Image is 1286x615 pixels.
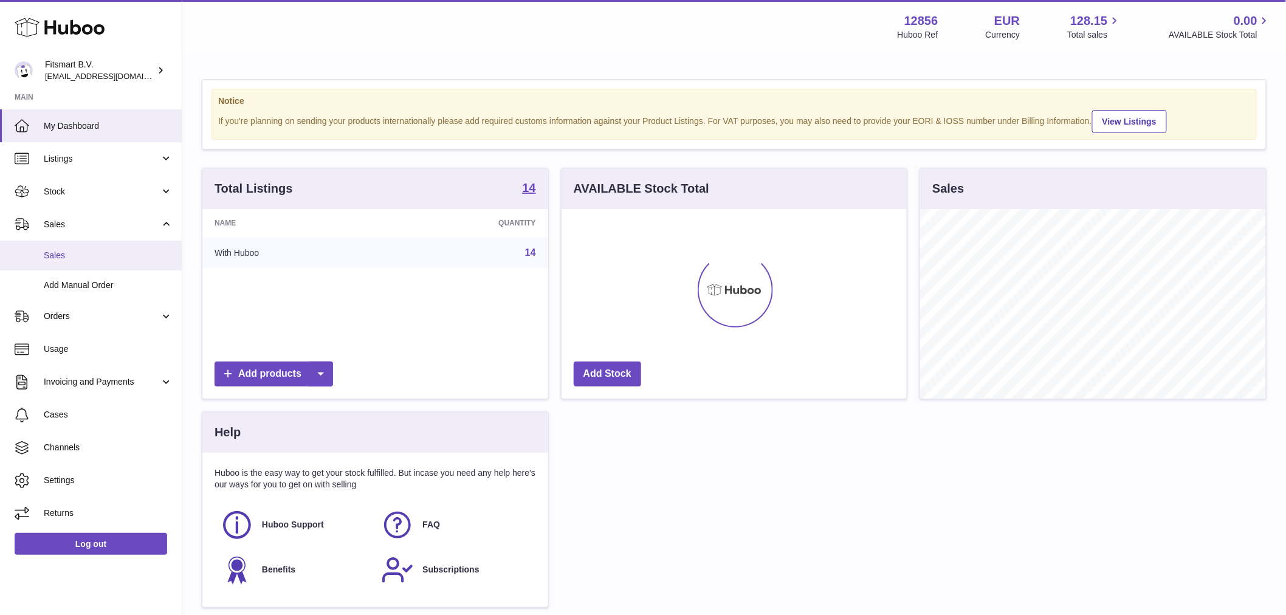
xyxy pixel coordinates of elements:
[1092,110,1167,133] a: View Listings
[215,467,536,490] p: Huboo is the easy way to get your stock fulfilled. But incase you need any help here's our ways f...
[422,564,479,575] span: Subscriptions
[44,442,173,453] span: Channels
[44,507,173,519] span: Returns
[44,280,173,291] span: Add Manual Order
[381,554,529,586] a: Subscriptions
[994,13,1020,29] strong: EUR
[15,61,33,80] img: internalAdmin-12856@internal.huboo.com
[1169,29,1271,41] span: AVAILABLE Stock Total
[215,180,293,197] h3: Total Listings
[218,95,1250,107] strong: Notice
[202,237,385,269] td: With Huboo
[381,509,529,541] a: FAQ
[221,554,369,586] a: Benefits
[574,180,709,197] h3: AVAILABLE Stock Total
[522,182,535,194] strong: 14
[221,509,369,541] a: Huboo Support
[44,343,173,355] span: Usage
[15,533,167,555] a: Log out
[44,250,173,261] span: Sales
[525,247,536,258] a: 14
[45,59,154,82] div: Fitsmart B.V.
[218,108,1250,133] div: If you're planning on sending your products internationally please add required customs informati...
[1067,29,1121,41] span: Total sales
[1169,13,1271,41] a: 0.00 AVAILABLE Stock Total
[1234,13,1257,29] span: 0.00
[202,209,385,237] th: Name
[904,13,938,29] strong: 12856
[44,311,160,322] span: Orders
[215,424,241,441] h3: Help
[522,182,535,196] a: 14
[44,475,173,486] span: Settings
[44,186,160,198] span: Stock
[986,29,1020,41] div: Currency
[574,362,641,387] a: Add Stock
[44,120,173,132] span: My Dashboard
[385,209,548,237] th: Quantity
[44,219,160,230] span: Sales
[262,564,295,575] span: Benefits
[44,376,160,388] span: Invoicing and Payments
[1067,13,1121,41] a: 128.15 Total sales
[898,29,938,41] div: Huboo Ref
[932,180,964,197] h3: Sales
[422,519,440,531] span: FAQ
[262,519,324,531] span: Huboo Support
[44,409,173,421] span: Cases
[1070,13,1107,29] span: 128.15
[44,153,160,165] span: Listings
[215,362,333,387] a: Add products
[45,71,179,81] span: [EMAIL_ADDRESS][DOMAIN_NAME]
